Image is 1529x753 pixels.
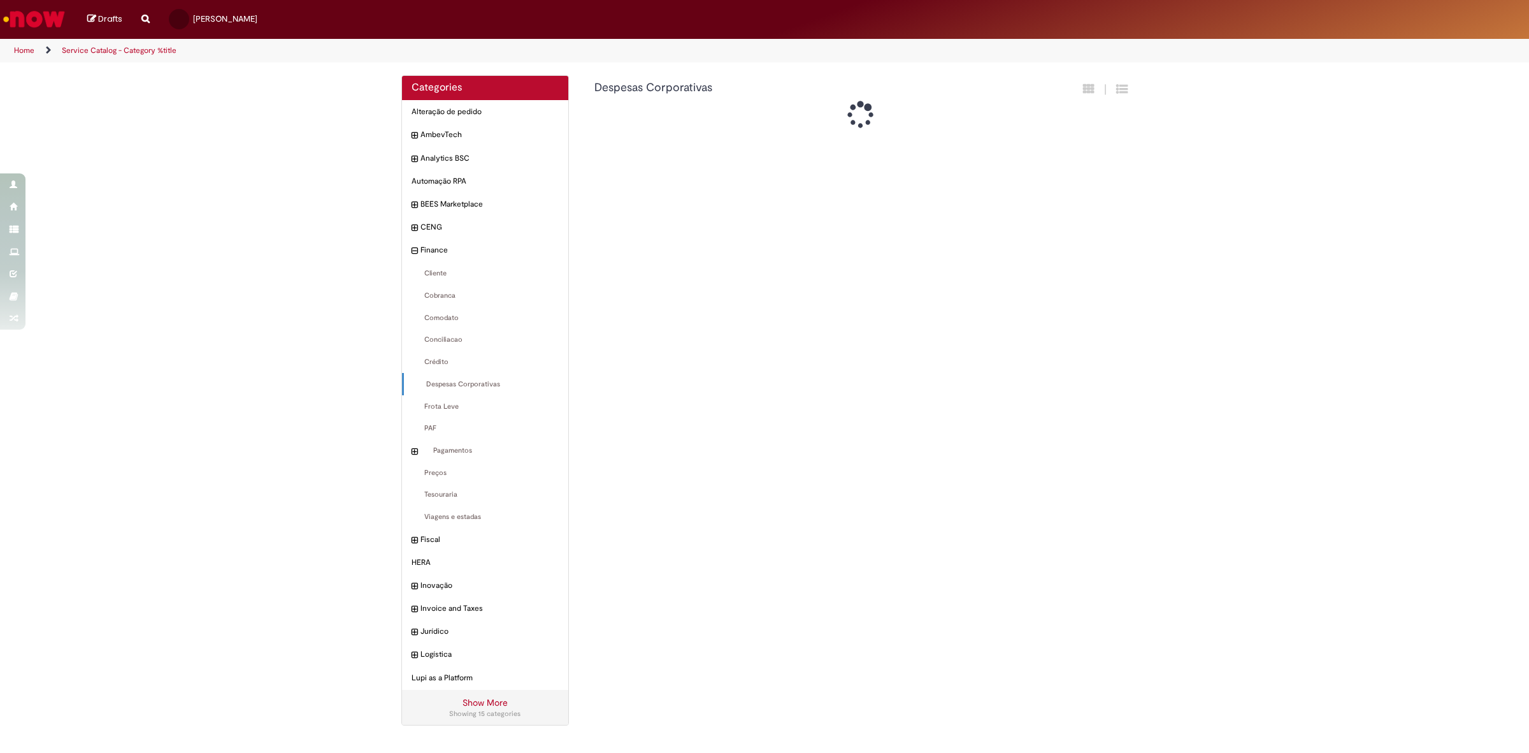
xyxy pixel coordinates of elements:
[412,313,559,323] span: Comodato
[402,528,568,552] div: expand category Fiscal Fiscal
[402,439,568,462] div: expand category Pagamentos Pagamentos
[412,222,417,235] i: expand category CENG
[412,423,559,434] span: PAF
[420,153,559,164] span: Analytics BSC
[412,603,417,616] i: expand category Invoice and Taxes
[402,373,568,396] div: Despesas Corporativas
[402,643,568,666] div: expand category Logística Logística
[594,82,990,94] h1: {"description":null,"title":"Despesas Corporativas"} Category
[412,534,417,547] i: expand category Fiscal
[412,153,417,166] i: expand category Analytics BSC
[412,357,559,367] span: Crédito
[402,574,568,597] div: expand category Inovação Inovação
[420,603,559,614] span: Invoice and Taxes
[402,193,568,216] div: expand category BEES Marketplace BEES Marketplace
[10,39,1010,62] ul: Page breadcrumbs
[402,216,568,239] div: expand category CENG CENG
[402,666,568,690] div: Lupi as a Platform
[402,506,568,529] div: Viagens e estadas
[412,580,417,593] i: expand category Inovação
[412,709,559,719] div: Showing 15 categories
[402,262,568,528] ul: Finance subcategories
[412,673,559,684] span: Lupi as a Platform
[420,649,559,660] span: Logística
[420,446,559,456] span: Pagamentos
[402,262,568,285] div: Cliente
[412,512,559,522] span: Viagens e estadas
[402,462,568,485] div: Preços
[412,106,559,117] span: Alteração de pedido
[412,199,417,212] i: expand category BEES Marketplace
[1104,82,1107,97] span: |
[402,551,568,574] div: HERA
[402,100,568,689] ul: Categories
[412,268,559,279] span: Cliente
[402,147,568,170] div: expand category Analytics BSC Analytics BSC
[402,328,568,351] div: Conciliacao
[412,649,417,662] i: expand category Logística
[420,580,559,591] span: Inovação
[402,284,568,307] div: Cobranca
[402,123,568,147] div: expand category AmbevTech AmbevTech
[402,170,568,193] div: Automação RPA
[420,222,559,233] span: CENG
[420,129,559,140] span: AmbevTech
[413,379,559,390] span: Despesas Corporativas
[402,351,568,374] div: Crédito
[412,626,417,639] i: expand category Jurídico
[402,307,568,330] div: Comodato
[412,446,417,458] i: expand category Pagamentos
[420,245,559,256] span: Finance
[402,238,568,262] div: collapse category Finance Finance
[412,557,559,568] span: HERA
[412,468,559,478] span: Preços
[193,13,257,24] span: [PERSON_NAME]
[402,100,568,124] div: Alteração de pedido
[412,129,417,142] i: expand category AmbevTech
[420,534,559,545] span: Fiscal
[412,402,559,412] span: Frota Leve
[402,597,568,620] div: expand category Invoice and Taxes Invoice and Taxes
[412,490,559,500] span: Tesouraria
[412,245,417,258] i: collapse category Finance
[62,45,176,55] a: Service Catalog - Category %title
[14,45,34,55] a: Home
[402,417,568,440] div: PAF
[412,291,559,301] span: Cobranca
[412,82,559,94] h2: Categories
[402,620,568,643] div: expand category Jurídico Jurídico
[463,697,508,708] a: Show More
[412,335,559,345] span: Conciliacao
[402,395,568,418] div: Frota Leve
[402,483,568,506] div: Tesouraria
[1083,83,1095,95] i: Card View
[87,13,122,26] a: Drafts
[98,13,122,25] span: Drafts
[420,199,559,210] span: BEES Marketplace
[412,176,559,187] span: Automação RPA
[420,626,559,637] span: Jurídico
[1116,83,1128,95] i: Grid View
[1,6,67,32] img: ServiceNow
